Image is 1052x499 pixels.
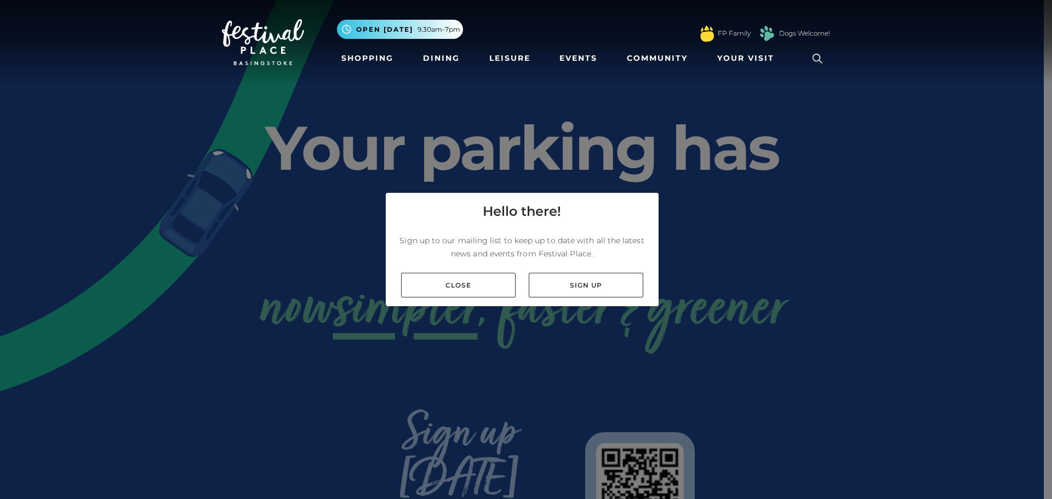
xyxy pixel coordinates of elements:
span: Open [DATE] [356,25,413,35]
span: 9.30am-7pm [418,25,460,35]
img: Festival Place Logo [222,19,304,65]
a: Events [555,48,602,68]
a: Dogs Welcome! [779,28,830,38]
a: Your Visit [713,48,784,68]
a: Community [622,48,692,68]
button: Open [DATE] 9.30am-7pm [337,20,463,39]
a: Leisure [485,48,535,68]
h4: Hello there! [483,202,561,221]
a: Sign up [529,273,643,297]
p: Sign up to our mailing list to keep up to date with all the latest news and events from Festival ... [395,234,650,260]
a: Dining [419,48,464,68]
a: Close [401,273,516,297]
a: FP Family [718,28,751,38]
span: Your Visit [717,53,774,64]
a: Shopping [337,48,398,68]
